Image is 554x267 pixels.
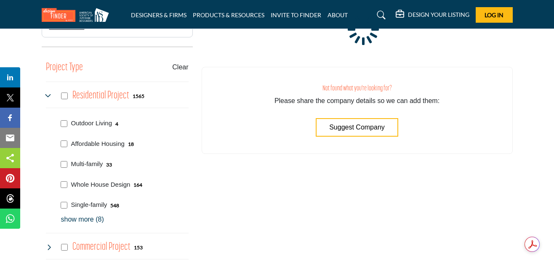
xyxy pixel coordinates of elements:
[134,245,143,251] b: 153
[46,60,83,76] button: Project Type
[106,161,112,168] div: 33 Results For Multi-family
[133,93,144,99] b: 1565
[219,84,495,93] h3: Not found what you're looking for?
[115,120,118,127] div: 4 Results For Outdoor Living
[172,62,188,72] buton: Clear
[133,182,142,188] b: 164
[396,10,469,20] div: DESIGN YOUR LISTING
[71,159,103,169] p: Multi-family: Apartments, condos, co-housing
[328,11,348,19] a: ABOUT
[61,93,68,99] input: Select Residential Project checkbox
[274,97,439,104] span: Please share the company details so we can add them:
[485,11,503,19] span: Log In
[193,11,264,19] a: PRODUCTS & RESOURCES
[128,141,134,147] b: 18
[71,139,125,149] p: Affordable Housing: Inexpensive, efficient home spaces
[271,11,321,19] a: INVITE TO FINDER
[71,119,112,128] p: Outdoor Living: Outdoor Living
[106,162,112,168] b: 33
[133,92,144,100] div: 1565 Results For Residential Project
[131,11,186,19] a: DESIGNERS & FIRMS
[134,243,143,251] div: 153 Results For Commercial Project
[61,244,68,251] input: Select Commercial Project checkbox
[61,181,67,188] input: Select Whole House Design checkbox
[61,161,67,168] input: Select Multi-family checkbox
[476,7,513,23] button: Log In
[71,200,107,210] p: Single-family: Private, stand-alone houses
[61,202,67,209] input: Select Single-family checkbox
[115,121,118,127] b: 4
[110,201,119,209] div: 548 Results For Single-family
[110,203,119,209] b: 548
[61,140,67,147] input: Select Affordable Housing checkbox
[71,180,131,190] p: Whole House Design: Whole House Design
[408,11,469,19] h5: DESIGN YOUR LISTING
[61,120,67,127] input: Select Outdoor Living checkbox
[61,214,189,225] p: show more (8)
[42,8,113,22] img: Site Logo
[316,118,398,137] button: Suggest Company
[72,88,129,103] h4: Residential Project: Types of projects range from simple residential renovations to highly comple...
[329,124,385,131] span: Suggest Company
[128,140,134,148] div: 18 Results For Affordable Housing
[133,181,142,188] div: 164 Results For Whole House Design
[72,240,131,254] h4: Commercial Project: Involve the design, construction, or renovation of spaces used for business p...
[369,8,391,22] a: Search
